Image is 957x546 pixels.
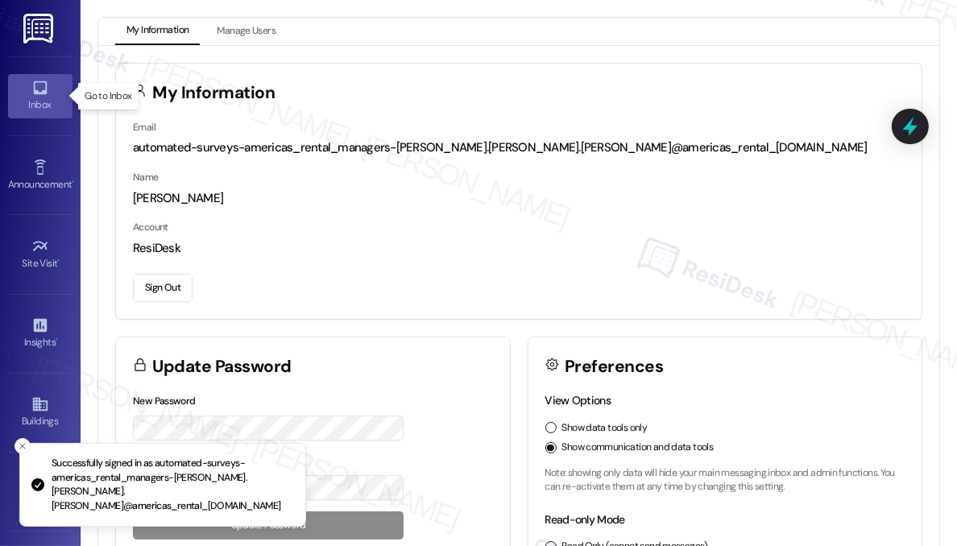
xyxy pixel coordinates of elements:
[133,221,168,234] label: Account
[8,74,72,118] a: Inbox
[133,274,193,302] button: Sign Out
[153,85,275,101] h3: My Information
[56,334,58,345] span: •
[133,240,905,257] div: ResiDesk
[133,121,155,134] label: Email
[153,358,292,375] h3: Update Password
[8,470,72,514] a: Leads
[133,139,905,156] div: automated-surveys-americas_rental_managers-[PERSON_NAME].[PERSON_NAME].[PERSON_NAME]@americas_ren...
[545,512,625,527] label: Read-only Mode
[562,441,714,455] label: Show communication and data tools
[133,395,196,407] label: New Password
[205,18,287,45] button: Manage Users
[133,190,905,207] div: [PERSON_NAME]
[545,466,905,494] p: Note: showing only data will hide your main messaging inbox and admin functions. You can re-activ...
[565,358,663,375] h3: Preferences
[52,457,292,513] p: Successfully signed in as automated-surveys-americas_rental_managers-[PERSON_NAME].[PERSON_NAME]....
[8,391,72,434] a: Buildings
[115,18,200,45] button: My Information
[8,233,72,276] a: Site Visit •
[14,438,31,454] button: Close toast
[23,14,56,43] img: ResiDesk Logo
[133,171,159,184] label: Name
[545,393,611,407] label: View Options
[85,89,131,103] p: Go to Inbox
[562,421,648,436] label: Show data tools only
[58,255,60,267] span: •
[72,176,74,188] span: •
[8,312,72,355] a: Insights •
